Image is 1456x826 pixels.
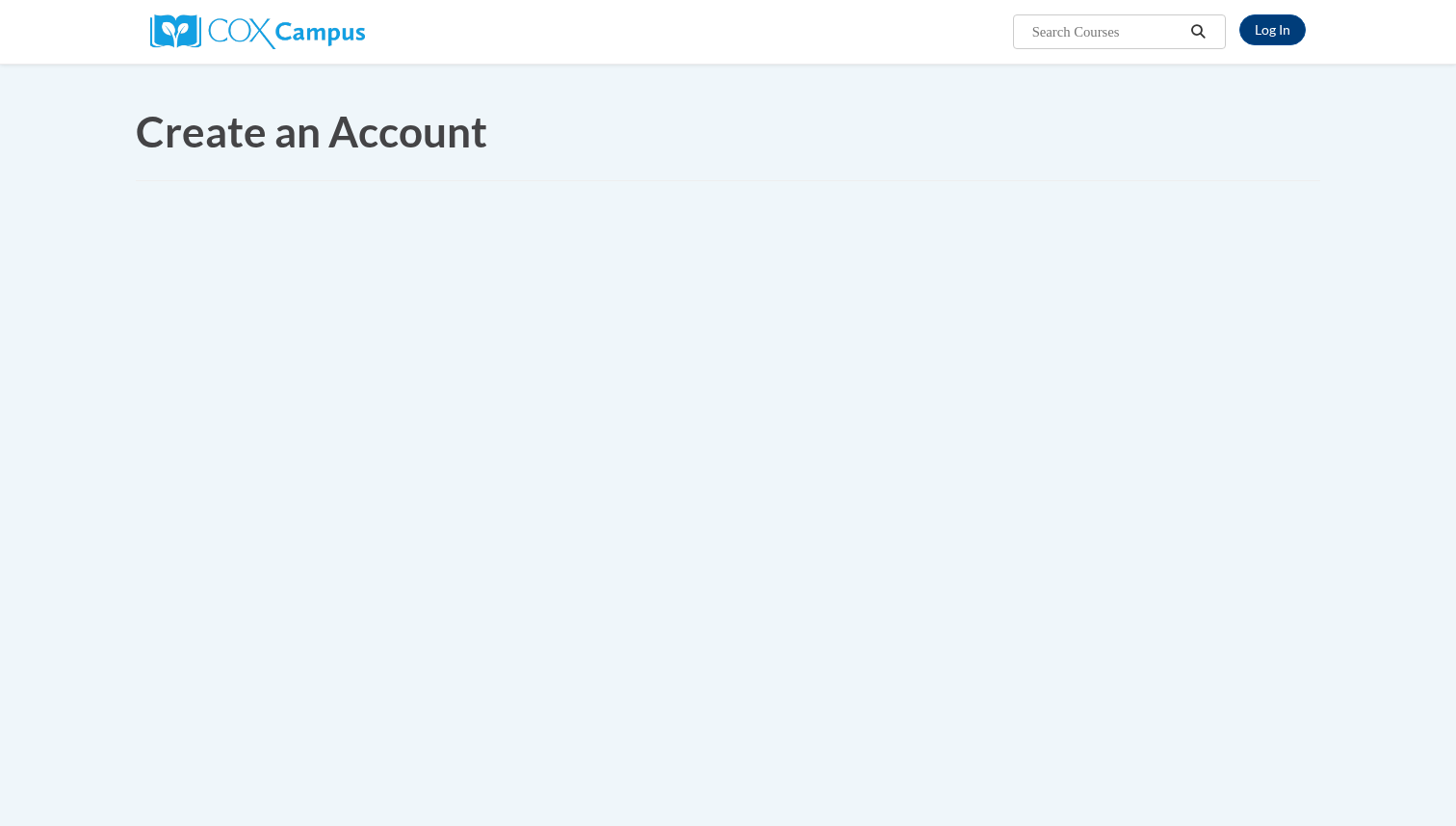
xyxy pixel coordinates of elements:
i:  [1190,25,1208,40]
img: Cox Campus [150,14,365,49]
a: Cox Campus [150,22,365,39]
a: Log In [1239,14,1306,45]
span: Create an Account [136,106,487,156]
input: Search Courses [1030,20,1184,43]
button: Search [1184,20,1213,43]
